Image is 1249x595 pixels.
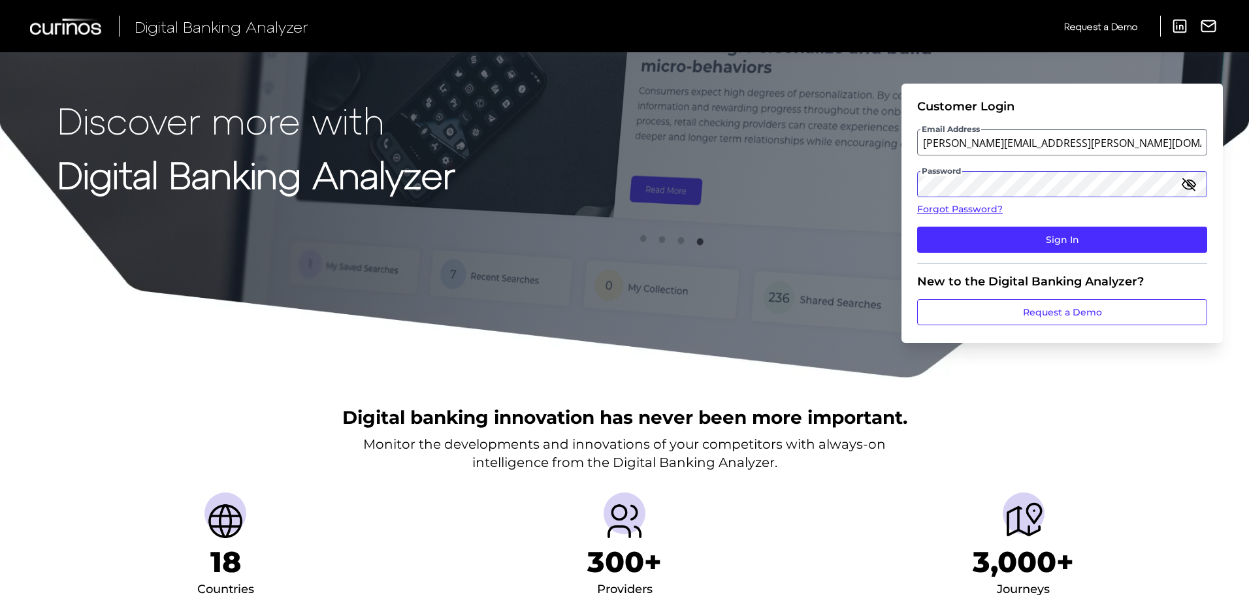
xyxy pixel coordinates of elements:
[363,435,886,472] p: Monitor the developments and innovations of your competitors with always-on intelligence from the...
[1064,21,1137,32] span: Request a Demo
[604,500,645,542] img: Providers
[920,166,962,176] span: Password
[342,405,907,430] h2: Digital banking innovation has never been more important.
[917,274,1207,289] div: New to the Digital Banking Analyzer?
[204,500,246,542] img: Countries
[1003,500,1045,542] img: Journeys
[917,202,1207,216] a: Forgot Password?
[920,124,981,135] span: Email Address
[917,299,1207,325] a: Request a Demo
[57,152,455,196] strong: Digital Banking Analyzer
[57,99,455,140] p: Discover more with
[135,17,308,36] span: Digital Banking Analyzer
[30,18,103,35] img: Curinos
[1064,16,1137,37] a: Request a Demo
[917,227,1207,253] button: Sign In
[917,99,1207,114] div: Customer Login
[587,545,662,579] h1: 300+
[973,545,1074,579] h1: 3,000+
[210,545,241,579] h1: 18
